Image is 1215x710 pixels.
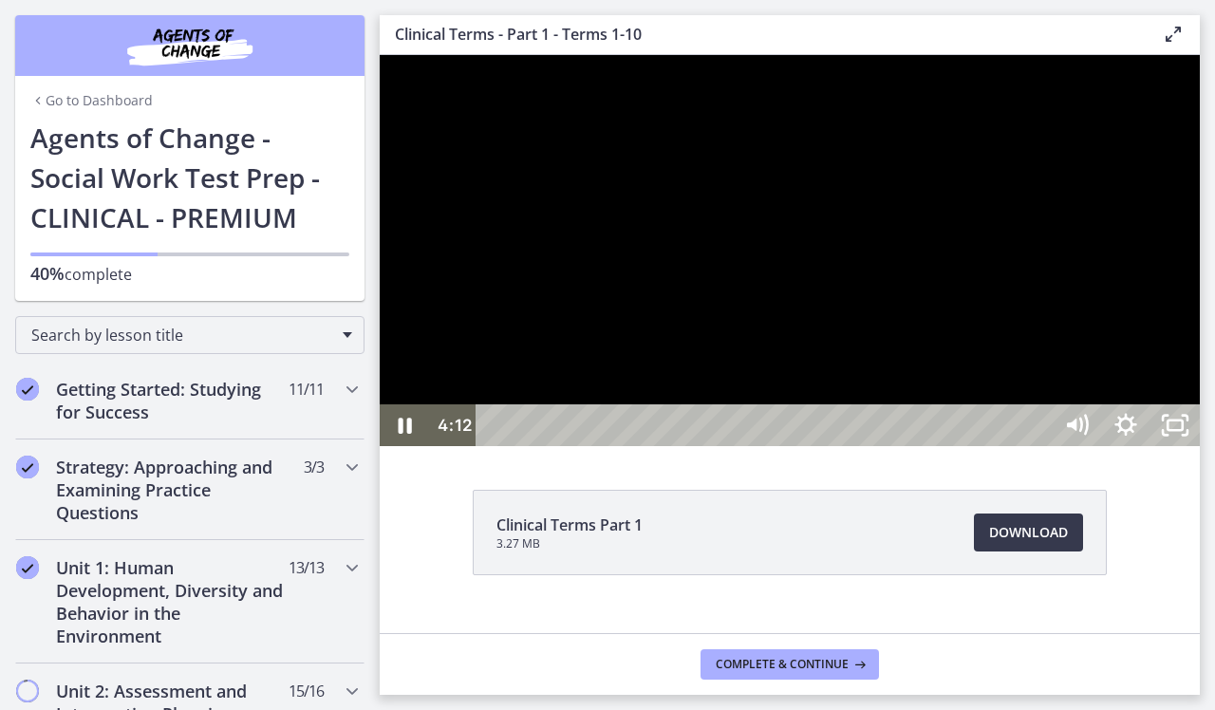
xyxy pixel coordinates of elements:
span: Complete & continue [716,657,849,672]
i: Completed [16,456,39,478]
button: Mute [672,349,721,391]
span: 3 / 3 [304,456,324,478]
h2: Unit 1: Human Development, Diversity and Behavior in the Environment [56,556,288,647]
span: Clinical Terms Part 1 [496,514,643,536]
a: Go to Dashboard [30,91,153,110]
i: Completed [16,378,39,401]
button: Unfullscreen [771,349,820,391]
p: complete [30,262,349,286]
span: 15 / 16 [289,680,324,702]
span: Download [989,521,1068,544]
span: 40% [30,262,65,285]
h2: Getting Started: Studying for Success [56,378,288,423]
span: 13 / 13 [289,556,324,579]
span: 3.27 MB [496,536,643,551]
a: Download [974,514,1083,551]
div: Search by lesson title [15,316,364,354]
span: Search by lesson title [31,325,333,346]
h1: Agents of Change - Social Work Test Prep - CLINICAL - PREMIUM [30,118,349,237]
h2: Strategy: Approaching and Examining Practice Questions [56,456,288,524]
h3: Clinical Terms - Part 1 - Terms 1-10 [395,23,1131,46]
iframe: Video Lesson [380,55,1200,446]
button: Complete & continue [701,649,879,680]
button: Show settings menu [721,349,771,391]
i: Completed [16,556,39,579]
span: 11 / 11 [289,378,324,401]
img: Agents of Change [76,23,304,68]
